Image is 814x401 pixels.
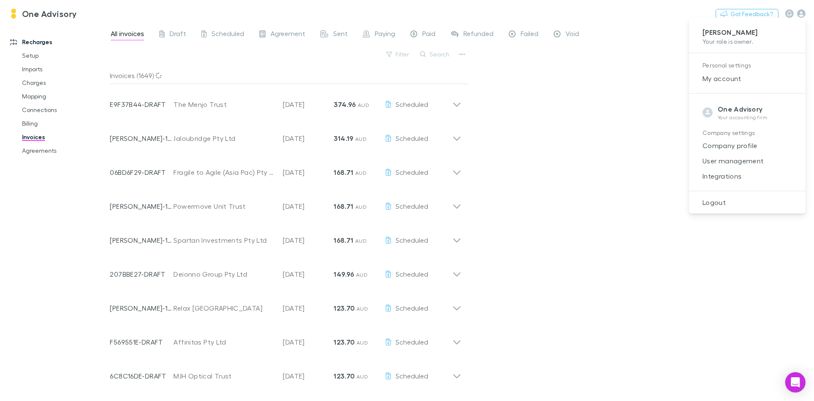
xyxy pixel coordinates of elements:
p: Company settings [702,128,792,138]
div: Open Intercom Messenger [785,372,806,393]
span: My account [696,73,799,84]
strong: One Advisory [718,105,762,113]
p: Your role is owner . [702,37,792,46]
p: Personal settings [702,60,792,71]
span: Integrations [696,171,799,181]
p: [PERSON_NAME] [702,28,792,37]
span: Logout [696,197,799,208]
span: Company profile [696,140,799,151]
p: Your accounting firm [718,114,768,121]
span: User management [696,156,799,166]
